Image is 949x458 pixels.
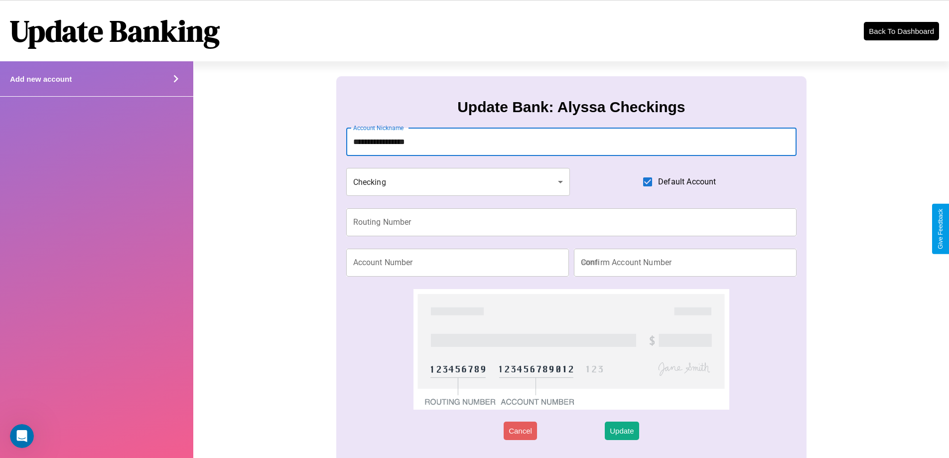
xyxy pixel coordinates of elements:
div: Checking [346,168,570,196]
button: Update [605,422,639,440]
h1: Update Banking [10,10,220,51]
img: check [413,289,729,410]
div: Give Feedback [937,209,944,249]
span: Default Account [658,176,716,188]
button: Cancel [504,422,537,440]
iframe: Intercom live chat [10,424,34,448]
h3: Update Bank: Alyssa Checkings [457,99,685,116]
button: Back To Dashboard [864,22,939,40]
h4: Add new account [10,75,72,83]
label: Account Nickname [353,124,404,132]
